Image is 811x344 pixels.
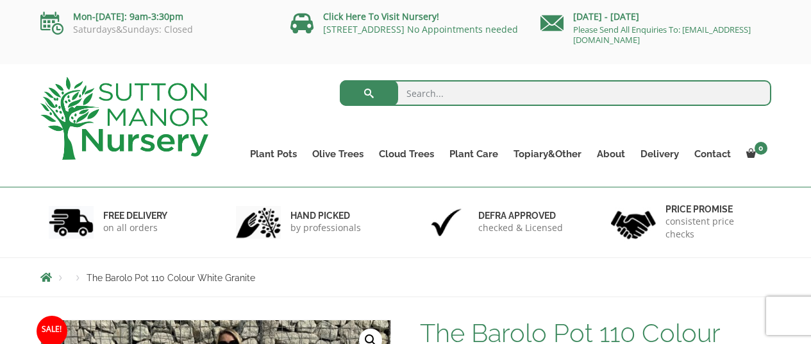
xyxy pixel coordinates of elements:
img: 2.jpg [236,206,281,239]
p: consistent price checks [665,215,763,241]
p: Saturdays&Sundays: Closed [40,24,271,35]
a: Click Here To Visit Nursery! [323,10,439,22]
a: [STREET_ADDRESS] No Appointments needed [323,23,518,35]
a: Delivery [633,145,687,163]
h6: Defra approved [478,210,563,221]
nav: Breadcrumbs [40,272,771,282]
p: checked & Licensed [478,221,563,234]
a: Plant Pots [242,145,305,163]
span: 0 [755,142,767,155]
img: 1.jpg [49,206,94,239]
a: Plant Care [442,145,506,163]
h6: hand picked [290,210,361,221]
h6: FREE DELIVERY [103,210,167,221]
span: The Barolo Pot 110 Colour White Granite [87,273,255,283]
img: 4.jpg [611,203,656,242]
a: Please Send All Enquiries To: [EMAIL_ADDRESS][DOMAIN_NAME] [573,24,751,46]
p: by professionals [290,221,361,234]
a: Contact [687,145,739,163]
input: Search... [340,80,771,106]
img: 3.jpg [424,206,469,239]
a: Olive Trees [305,145,371,163]
a: Cloud Trees [371,145,442,163]
p: [DATE] - [DATE] [540,9,771,24]
h6: Price promise [665,203,763,215]
a: Topiary&Other [506,145,589,163]
img: logo [40,77,208,160]
a: 0 [739,145,771,163]
p: on all orders [103,221,167,234]
a: About [589,145,633,163]
p: Mon-[DATE]: 9am-3:30pm [40,9,271,24]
